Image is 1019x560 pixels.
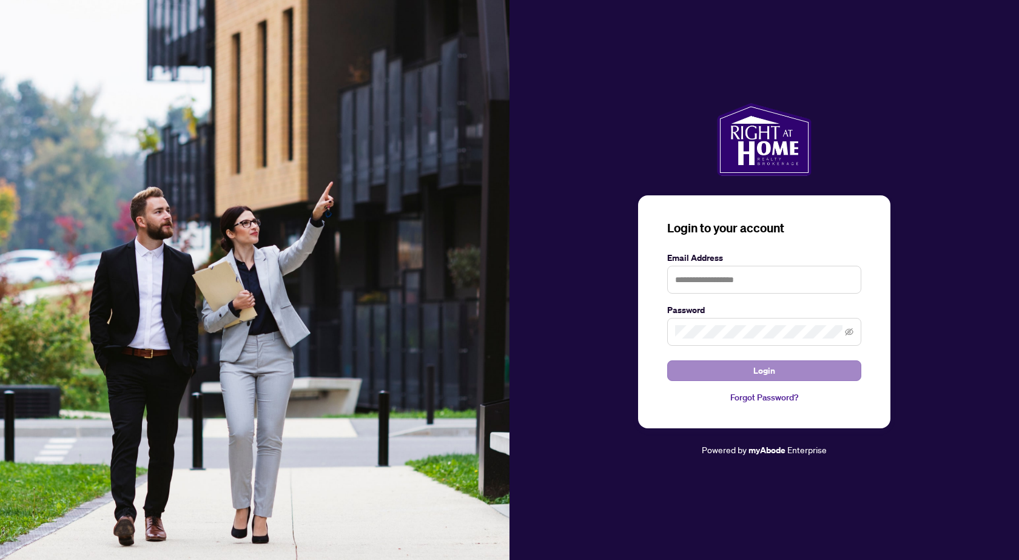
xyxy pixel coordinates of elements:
button: Login [667,360,861,381]
a: Forgot Password? [667,391,861,404]
h3: Login to your account [667,220,861,237]
span: Powered by [702,444,747,455]
label: Email Address [667,251,861,265]
span: Enterprise [787,444,827,455]
span: Login [753,361,775,380]
label: Password [667,303,861,317]
img: ma-logo [717,103,811,176]
a: myAbode [748,444,785,457]
span: eye-invisible [845,328,853,336]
